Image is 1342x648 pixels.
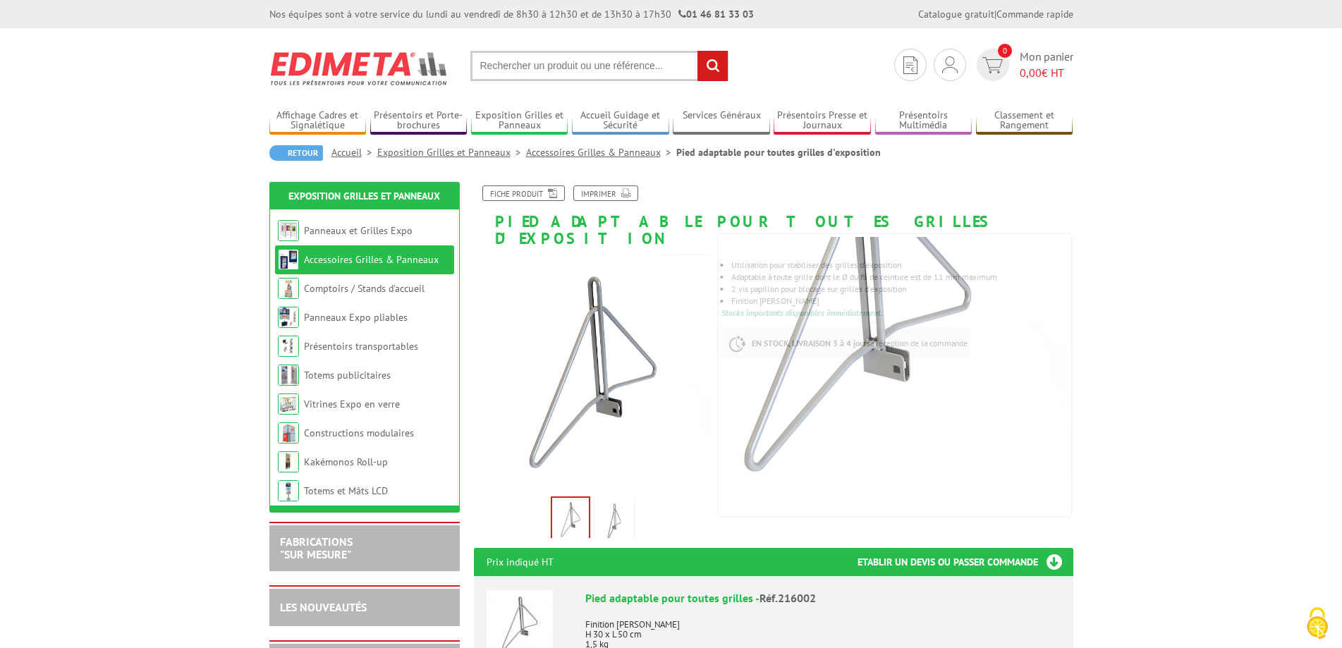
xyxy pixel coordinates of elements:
[278,422,299,444] img: Constructions modulaires
[304,311,408,324] a: Panneaux Expo pliables
[304,484,388,497] a: Totems et Mâts LCD
[976,109,1073,133] a: Classement et Rangement
[903,56,917,74] img: devis rapide
[304,456,388,468] a: Kakémonos Roll-up
[573,185,638,201] a: Imprimer
[269,109,367,133] a: Affichage Cadres et Signalétique
[1020,66,1042,80] span: 0,00
[585,590,1061,606] div: Pied adaptable pour toutes grilles -
[482,185,565,201] a: Fiche produit
[470,51,728,81] input: Rechercher un produit ou une référence...
[487,548,554,576] p: Prix indiqué HT
[304,398,400,410] a: Vitrines Expo en verre
[278,451,299,472] img: Kakémonos Roll-up
[1300,606,1335,641] img: Cookies (fenêtre modale)
[304,369,391,381] a: Totems publicitaires
[304,340,418,353] a: Présentoirs transportables
[280,534,353,561] a: FABRICATIONS"Sur Mesure"
[278,480,299,501] img: Totems et Mâts LCD
[1293,600,1342,648] button: Cookies (fenêtre modale)
[280,600,367,614] a: LES NOUVEAUTÉS
[278,393,299,415] img: Vitrines Expo en verre
[304,253,439,266] a: Accessoires Grilles & Panneaux
[474,254,712,491] img: 216018_pied_grille_expo.jpg
[858,548,1073,576] h3: Etablir un devis ou passer commande
[996,8,1073,20] a: Commande rapide
[269,42,449,94] img: Edimeta
[471,109,568,133] a: Exposition Grilles et Panneaux
[278,307,299,328] img: Panneaux Expo pliables
[278,336,299,357] img: Présentoirs transportables
[998,44,1012,58] span: 0
[597,499,631,543] img: 216018_pied_grille.jpg
[278,278,299,299] img: Comptoirs / Stands d'accueil
[288,190,440,202] a: Exposition Grilles et Panneaux
[269,145,323,161] a: Retour
[269,7,754,21] div: Nos équipes sont à votre service du lundi au vendredi de 8h30 à 12h30 et de 13h30 à 17h30
[278,249,299,270] img: Accessoires Grilles & Panneaux
[1020,49,1073,81] span: Mon panier
[331,146,377,159] a: Accueil
[645,90,1068,513] img: 216018_pied_grille_expo.jpg
[942,56,958,73] img: devis rapide
[572,109,669,133] a: Accueil Guidage et Sécurité
[1020,65,1073,81] span: € HT
[463,185,1084,247] h1: Pied adaptable pour toutes grilles d'exposition
[676,145,881,159] li: Pied adaptable pour toutes grilles d'exposition
[370,109,468,133] a: Présentoirs et Porte-brochures
[918,7,1073,21] div: |
[760,591,816,605] span: Réf.216002
[982,57,1003,73] img: devis rapide
[673,109,770,133] a: Services Généraux
[697,51,728,81] input: rechercher
[304,282,425,295] a: Comptoirs / Stands d'accueil
[973,49,1073,81] a: devis rapide 0 Mon panier 0,00€ HT
[526,146,676,159] a: Accessoires Grilles & Panneaux
[278,365,299,386] img: Totems publicitaires
[552,498,589,542] img: 216018_pied_grille_expo.jpg
[304,427,414,439] a: Constructions modulaires
[678,8,754,20] strong: 01 46 81 33 03
[918,8,994,20] a: Catalogue gratuit
[278,220,299,241] img: Panneaux et Grilles Expo
[377,146,526,159] a: Exposition Grilles et Panneaux
[304,224,413,237] a: Panneaux et Grilles Expo
[774,109,871,133] a: Présentoirs Presse et Journaux
[875,109,972,133] a: Présentoirs Multimédia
